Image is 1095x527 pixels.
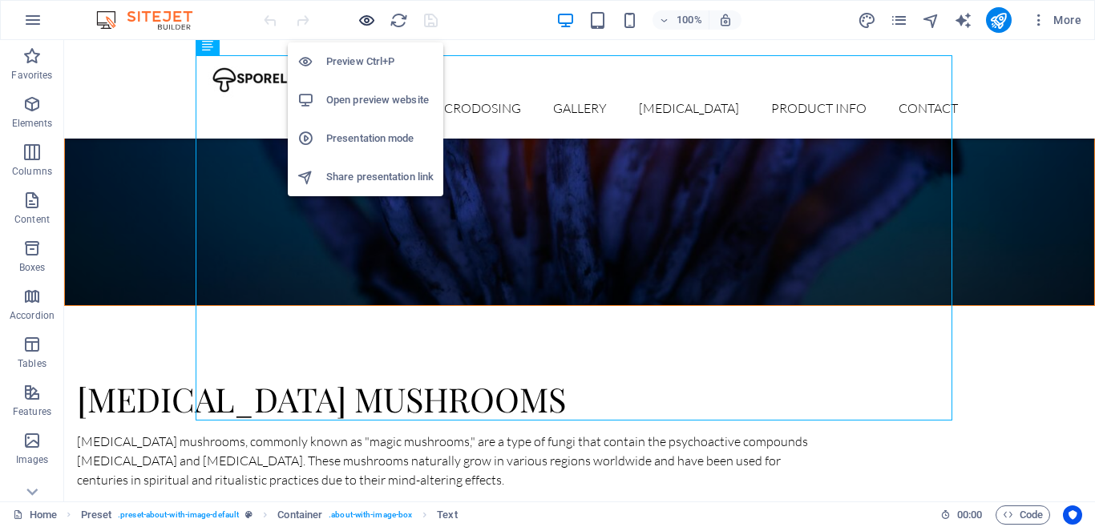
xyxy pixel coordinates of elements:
[922,11,940,30] i: Navigator
[10,309,55,322] p: Accordion
[954,11,972,30] i: AI Writer
[81,505,458,525] nav: breadcrumb
[12,117,53,130] p: Elements
[389,10,408,30] button: reload
[957,505,982,525] span: 00 00
[968,509,971,521] span: :
[245,510,253,519] i: This element is a customizable preset
[326,91,434,110] h6: Open preview website
[989,11,1008,30] i: Publish
[92,10,212,30] img: Editor Logo
[329,505,412,525] span: . about-with-image-box
[890,11,908,30] i: Pages (Ctrl+Alt+S)
[1024,7,1088,33] button: More
[858,10,877,30] button: design
[326,167,434,187] h6: Share presentation link
[890,10,909,30] button: pages
[326,52,434,71] h6: Preview Ctrl+P
[12,165,52,178] p: Columns
[1003,505,1043,525] span: Code
[940,505,983,525] h6: Session time
[19,261,46,274] p: Boxes
[390,11,408,30] i: Reload page
[11,69,52,82] p: Favorites
[81,505,112,525] span: Click to select. Double-click to edit
[13,505,57,525] a: Click to cancel selection. Double-click to open Pages
[677,10,702,30] h6: 100%
[16,453,49,466] p: Images
[996,505,1050,525] button: Code
[986,7,1012,33] button: publish
[13,405,51,418] p: Features
[277,505,322,525] span: Click to select. Double-click to edit
[922,10,941,30] button: navigator
[1063,505,1082,525] button: Usercentrics
[858,11,876,30] i: Design (Ctrl+Alt+Y)
[437,505,457,525] span: Click to select. Double-click to edit
[14,213,50,226] p: Content
[1031,12,1081,28] span: More
[18,357,46,370] p: Tables
[718,13,733,27] i: On resize automatically adjust zoom level to fit chosen device.
[653,10,709,30] button: 100%
[954,10,973,30] button: text_generator
[326,129,434,148] h6: Presentation mode
[118,505,239,525] span: . preset-about-with-image-default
